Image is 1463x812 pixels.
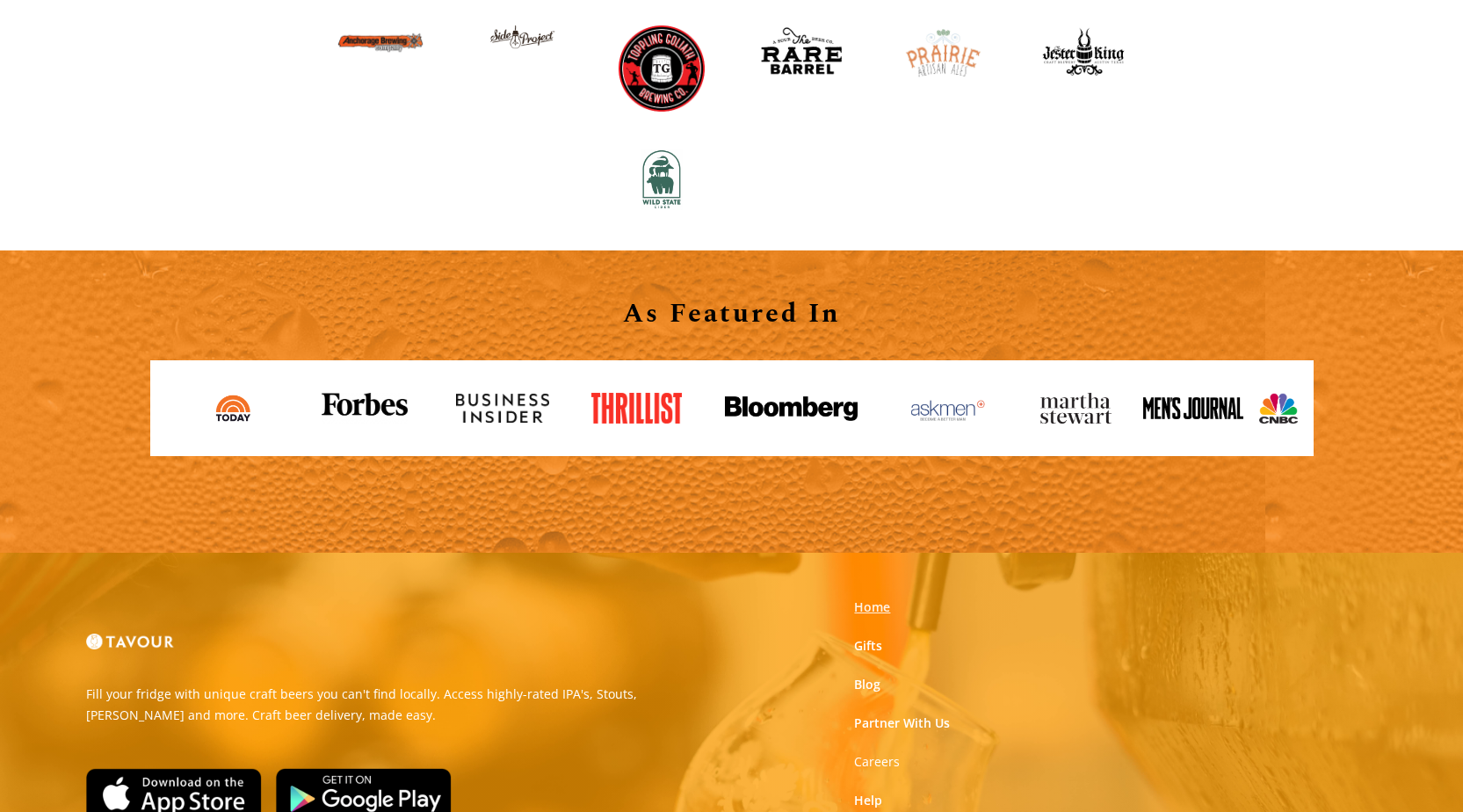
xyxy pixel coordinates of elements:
p: Fill your fridge with unique craft beers you can't find locally. Access highly-rated IPA's, Stout... [86,684,719,726]
strong: Careers [854,753,900,770]
strong: As Featured In [623,294,841,334]
a: Partner With Us [854,714,950,732]
a: Home [854,598,890,616]
a: Gifts [854,637,882,655]
a: Careers [854,753,900,771]
a: Help [854,792,882,809]
a: Blog [854,676,880,693]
